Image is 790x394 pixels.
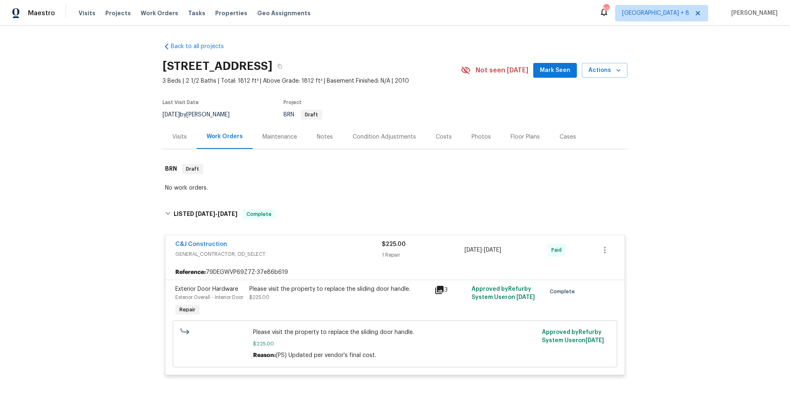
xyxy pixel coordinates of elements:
[165,265,625,280] div: 79DEGWVP69Z7Z-37e86b619
[465,246,501,254] span: -
[183,165,202,173] span: Draft
[174,209,237,219] h6: LISTED
[215,9,247,17] span: Properties
[353,133,416,141] div: Condition Adjustments
[163,62,272,70] h2: [STREET_ADDRESS]
[728,9,778,17] span: [PERSON_NAME]
[603,5,609,13] div: 53
[465,247,482,253] span: [DATE]
[283,112,322,118] span: BRN
[172,133,187,141] div: Visits
[243,210,275,218] span: Complete
[195,211,237,217] span: -
[141,9,178,17] span: Work Orders
[176,306,199,314] span: Repair
[472,286,535,300] span: Approved by Refurby System User on
[533,63,577,78] button: Mark Seen
[175,286,238,292] span: Exterior Door Hardware
[253,328,537,336] span: Please visit the property to replace the sliding door handle.
[163,110,239,120] div: by [PERSON_NAME]
[302,112,321,117] span: Draft
[163,112,180,118] span: [DATE]
[586,338,604,343] span: [DATE]
[550,287,578,296] span: Complete
[249,285,430,293] div: Please visit the property to replace the sliding door handle.
[382,241,406,247] span: $225.00
[253,340,537,348] span: $225.00
[382,251,465,259] div: 1 Repair
[540,65,570,76] span: Mark Seen
[622,9,689,17] span: [GEOGRAPHIC_DATA] + 8
[207,132,243,141] div: Work Orders
[551,246,565,254] span: Paid
[276,352,376,358] span: (PS) Updated per vendor's final cost.
[472,133,491,141] div: Photos
[218,211,237,217] span: [DATE]
[163,77,461,85] span: 3 Beds | 2 1/2 Baths | Total: 1812 ft² | Above Grade: 1812 ft² | Basement Finished: N/A | 2010
[542,329,604,343] span: Approved by Refurby System User on
[163,42,242,51] a: Back to all projects
[511,133,540,141] div: Floor Plans
[317,133,333,141] div: Notes
[175,241,227,247] a: C&J Construction
[105,9,131,17] span: Projects
[560,133,576,141] div: Cases
[272,59,287,74] button: Copy Address
[175,295,243,300] span: Exterior Overall - Interior Door
[163,156,627,182] div: BRN Draft
[28,9,55,17] span: Maestro
[79,9,95,17] span: Visits
[175,268,206,276] b: Reference:
[175,250,382,258] span: GENERAL_CONTRACTOR, OD_SELECT
[163,100,199,105] span: Last Visit Date
[436,133,452,141] div: Costs
[188,10,205,16] span: Tasks
[165,164,177,174] h6: BRN
[588,65,621,76] span: Actions
[434,285,467,295] div: 3
[195,211,215,217] span: [DATE]
[476,66,528,74] span: Not seen [DATE]
[163,201,627,227] div: LISTED [DATE]-[DATE]Complete
[582,63,627,78] button: Actions
[283,100,302,105] span: Project
[165,184,625,192] div: No work orders.
[516,294,535,300] span: [DATE]
[263,133,297,141] div: Maintenance
[484,247,501,253] span: [DATE]
[257,9,311,17] span: Geo Assignments
[249,295,270,300] span: $225.00
[253,352,276,358] span: Reason:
